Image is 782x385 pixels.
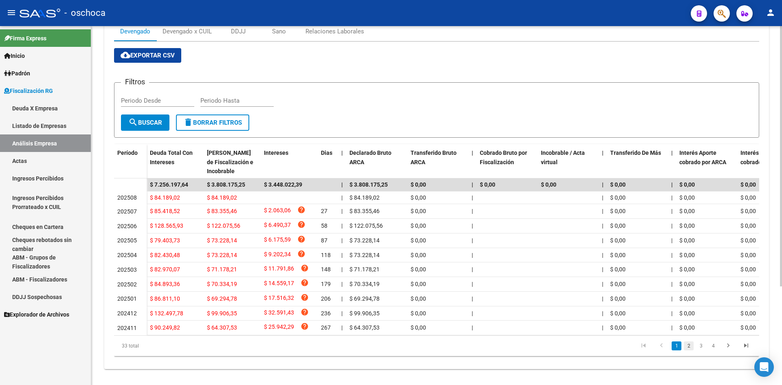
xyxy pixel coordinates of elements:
[679,208,695,214] span: $ 0,00
[602,252,603,258] span: |
[610,324,626,331] span: $ 0,00
[683,339,695,353] li: page 2
[541,181,556,188] span: $ 0,00
[610,310,626,317] span: $ 0,00
[264,220,291,231] span: $ 6.490,37
[150,208,180,214] span: $ 85.418,52
[671,208,672,214] span: |
[341,324,343,331] span: |
[114,336,242,356] div: 33 total
[114,144,147,178] datatable-header-cell: Período
[349,252,380,258] span: $ 73.228,14
[671,252,672,258] span: |
[480,181,495,188] span: $ 0,00
[117,237,137,244] span: 202505
[679,281,695,287] span: $ 0,00
[207,266,237,273] span: $ 71.178,21
[264,293,294,304] span: $ 17.516,32
[636,341,651,350] a: go to first page
[150,222,183,229] span: $ 128.565,93
[679,324,695,331] span: $ 0,00
[679,237,695,244] span: $ 0,00
[301,264,309,272] i: help
[707,339,719,353] li: page 4
[207,237,237,244] span: $ 73.228,14
[610,150,661,156] span: Transferido De Más
[231,27,246,36] div: DDJJ
[150,281,180,287] span: $ 84.893,36
[411,150,457,165] span: Transferido Bruto ARCA
[341,237,343,244] span: |
[668,144,676,180] datatable-header-cell: |
[341,208,343,214] span: |
[321,310,331,317] span: 236
[346,144,407,180] datatable-header-cell: Declarado Bruto ARCA
[207,208,237,214] span: $ 83.355,46
[472,252,473,258] span: |
[472,181,473,188] span: |
[602,237,603,244] span: |
[4,310,69,319] span: Explorador de Archivos
[341,310,343,317] span: |
[411,222,426,229] span: $ 0,00
[128,119,162,126] span: Buscar
[341,252,343,258] span: |
[672,341,681,350] a: 1
[128,117,138,127] mat-icon: search
[301,308,309,316] i: help
[766,8,775,18] mat-icon: person
[349,150,391,165] span: Declarado Bruto ARCA
[117,194,137,201] span: 202508
[349,266,380,273] span: $ 71.178,21
[472,281,473,287] span: |
[321,237,327,244] span: 87
[671,324,672,331] span: |
[480,150,527,165] span: Cobrado Bruto por Fiscalización
[207,222,240,229] span: $ 122.075,56
[538,144,599,180] datatable-header-cell: Incobrable / Acta virtual
[349,295,380,302] span: $ 69.294,78
[207,324,237,331] span: $ 64.307,53
[117,266,137,273] span: 202503
[117,223,137,229] span: 202506
[4,51,25,60] span: Inicio
[740,266,756,273] span: $ 0,00
[301,293,309,301] i: help
[740,324,756,331] span: $ 0,00
[670,339,683,353] li: page 1
[720,341,736,350] a: go to next page
[411,324,426,331] span: $ 0,00
[150,295,180,302] span: $ 86.811,10
[163,27,212,36] div: Devengado x CUIL
[599,144,607,180] datatable-header-cell: |
[610,281,626,287] span: $ 0,00
[120,27,150,36] div: Devengado
[117,150,138,156] span: Período
[411,310,426,317] span: $ 0,00
[117,208,137,215] span: 202507
[610,252,626,258] span: $ 0,00
[740,281,756,287] span: $ 0,00
[696,341,706,350] a: 3
[679,194,695,201] span: $ 0,00
[176,114,249,131] button: Borrar Filtros
[264,206,291,217] span: $ 2.063,06
[679,181,695,188] span: $ 0,00
[147,144,204,180] datatable-header-cell: Deuda Total Con Intereses
[207,150,253,175] span: [PERSON_NAME] de Fiscalización e Incobrable
[679,252,695,258] span: $ 0,00
[121,50,130,60] mat-icon: cloud_download
[602,222,603,229] span: |
[468,144,477,180] datatable-header-cell: |
[321,208,327,214] span: 27
[64,4,105,22] span: - oschoca
[301,322,309,330] i: help
[602,181,604,188] span: |
[261,144,318,180] datatable-header-cell: Intereses
[610,266,626,273] span: $ 0,00
[341,181,343,188] span: |
[602,150,604,156] span: |
[610,237,626,244] span: $ 0,00
[740,252,756,258] span: $ 0,00
[654,341,669,350] a: go to previous page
